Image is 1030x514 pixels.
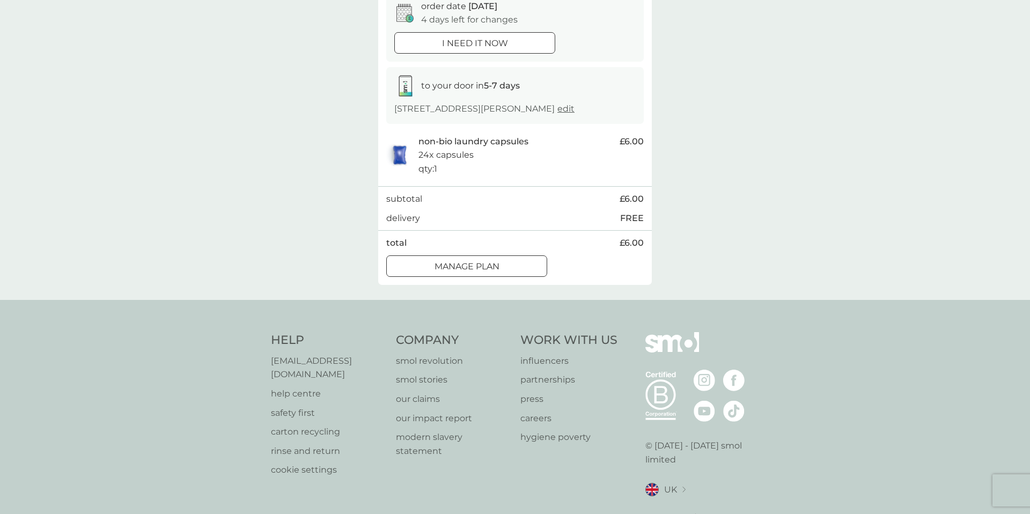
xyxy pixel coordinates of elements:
[271,425,385,439] a: carton recycling
[723,400,745,422] img: visit the smol Tiktok page
[520,430,617,444] a: hygiene poverty
[620,236,644,250] span: £6.00
[442,36,508,50] p: i need it now
[386,211,420,225] p: delivery
[645,332,699,369] img: smol
[520,354,617,368] a: influencers
[271,463,385,477] a: cookie settings
[271,444,385,458] a: rinse and return
[645,483,659,496] img: UK flag
[520,412,617,425] a: careers
[723,370,745,391] img: visit the smol Facebook page
[418,148,474,162] p: 24x capsules
[386,236,407,250] p: total
[394,32,555,54] button: i need it now
[271,332,385,349] h4: Help
[620,192,644,206] span: £6.00
[620,211,644,225] p: FREE
[694,400,715,422] img: visit the smol Youtube page
[645,439,760,466] p: © [DATE] - [DATE] smol limited
[396,354,510,368] a: smol revolution
[468,1,497,11] span: [DATE]
[396,412,510,425] a: our impact report
[484,80,520,91] strong: 5-7 days
[620,135,644,149] span: £6.00
[418,135,528,149] p: non-bio laundry capsules
[396,392,510,406] a: our claims
[418,162,437,176] p: qty : 1
[421,80,520,91] span: to your door in
[386,255,547,277] button: Manage plan
[271,354,385,381] a: [EMAIL_ADDRESS][DOMAIN_NAME]
[435,260,499,274] p: Manage plan
[394,102,575,116] p: [STREET_ADDRESS][PERSON_NAME]
[396,430,510,458] a: modern slavery statement
[664,483,677,497] span: UK
[520,332,617,349] h4: Work With Us
[520,392,617,406] a: press
[396,332,510,349] h4: Company
[271,406,385,420] a: safety first
[682,487,686,493] img: select a new location
[386,192,422,206] p: subtotal
[396,373,510,387] a: smol stories
[271,387,385,401] a: help centre
[694,370,715,391] img: visit the smol Instagram page
[421,13,518,27] p: 4 days left for changes
[557,104,575,114] a: edit
[520,373,617,387] a: partnerships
